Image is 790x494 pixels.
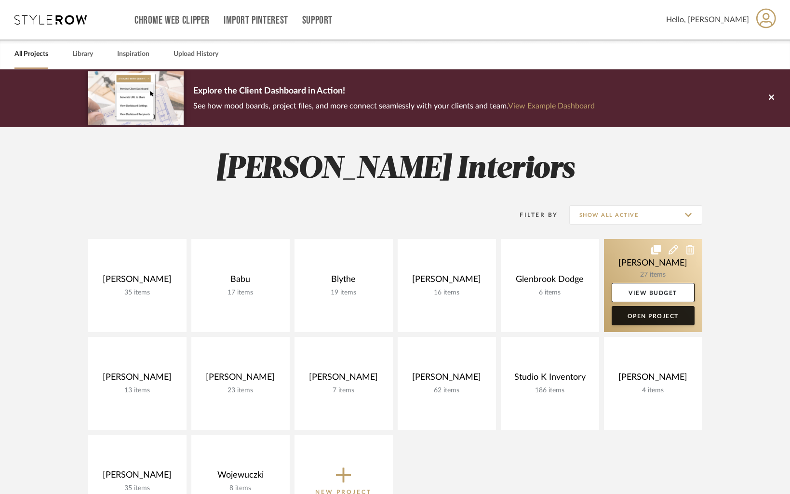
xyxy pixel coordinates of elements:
[405,289,488,297] div: 16 items
[224,16,288,25] a: Import Pinterest
[14,48,48,61] a: All Projects
[199,484,282,493] div: 8 items
[96,289,179,297] div: 35 items
[193,84,595,99] p: Explore the Client Dashboard in Action!
[612,306,695,325] a: Open Project
[134,16,210,25] a: Chrome Web Clipper
[302,289,385,297] div: 19 items
[88,71,184,125] img: d5d033c5-7b12-40c2-a960-1ecee1989c38.png
[96,274,179,289] div: [PERSON_NAME]
[612,372,695,387] div: [PERSON_NAME]
[117,48,149,61] a: Inspiration
[199,289,282,297] div: 17 items
[508,102,595,110] a: View Example Dashboard
[509,372,591,387] div: Studio K Inventory
[193,99,595,113] p: See how mood boards, project files, and more connect seamlessly with your clients and team.
[48,151,742,187] h2: [PERSON_NAME] Interiors
[405,372,488,387] div: [PERSON_NAME]
[199,387,282,395] div: 23 items
[174,48,218,61] a: Upload History
[509,387,591,395] div: 186 items
[96,470,179,484] div: [PERSON_NAME]
[302,387,385,395] div: 7 items
[405,274,488,289] div: [PERSON_NAME]
[96,484,179,493] div: 35 items
[199,274,282,289] div: Babu
[72,48,93,61] a: Library
[302,372,385,387] div: [PERSON_NAME]
[199,470,282,484] div: Wojewuczki
[96,387,179,395] div: 13 items
[302,16,333,25] a: Support
[666,14,749,26] span: Hello, [PERSON_NAME]
[96,372,179,387] div: [PERSON_NAME]
[405,387,488,395] div: 62 items
[612,387,695,395] div: 4 items
[199,372,282,387] div: [PERSON_NAME]
[508,210,558,220] div: Filter By
[612,283,695,302] a: View Budget
[302,274,385,289] div: Blythe
[509,289,591,297] div: 6 items
[509,274,591,289] div: Glenbrook Dodge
